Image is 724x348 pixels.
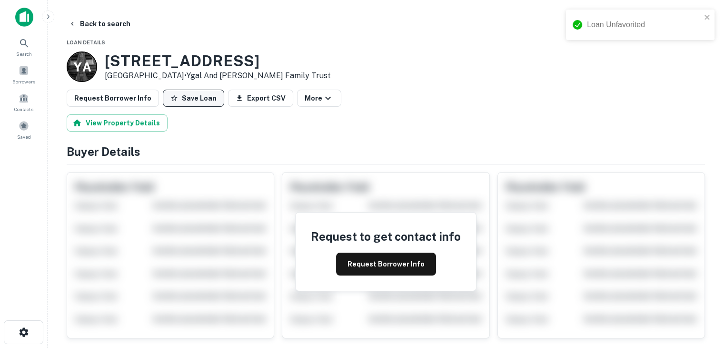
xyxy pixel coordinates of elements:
h3: [STREET_ADDRESS] [105,52,331,70]
span: Search [16,50,32,58]
a: Saved [3,117,45,143]
h4: Buyer Details [67,143,705,160]
iframe: Chat Widget [676,272,724,317]
h4: Request to get contact info [311,228,461,245]
a: Contacts [3,89,45,115]
a: Search [3,34,45,60]
a: Borrowers [3,61,45,87]
span: Loan Details [67,40,105,45]
button: Request Borrower Info [67,90,159,107]
img: capitalize-icon.png [15,8,33,27]
span: Saved [17,133,31,141]
button: Request Borrower Info [336,253,436,276]
button: More [297,90,341,107]
button: Back to search [65,15,134,32]
span: Borrowers [12,78,35,85]
button: close [704,13,711,22]
a: Ygal And [PERSON_NAME] Family Trust [187,71,331,80]
button: Export CSV [228,90,293,107]
p: Y A [73,58,90,76]
p: [GEOGRAPHIC_DATA] • [105,70,331,82]
button: Save Loan [163,90,224,107]
div: Loan Unfavorited [587,19,701,31]
span: Contacts [14,105,33,113]
button: View Property Details [67,114,168,132]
